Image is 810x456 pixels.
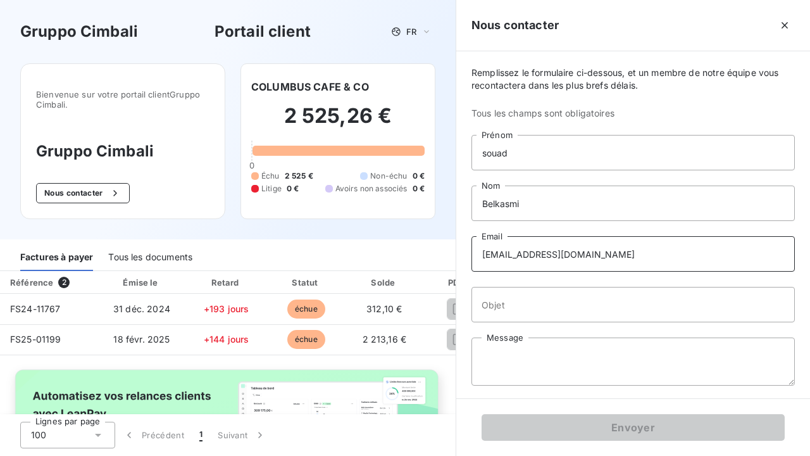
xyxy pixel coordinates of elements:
[10,303,61,314] span: FS24-11767
[210,422,274,448] button: Suivant
[113,303,170,314] span: 31 déc. 2024
[406,27,416,37] span: FR
[413,170,425,182] span: 0 €
[287,330,325,349] span: échue
[20,20,138,43] h3: Gruppo Cimbali
[471,107,795,120] span: Tous les champs sont obligatoires
[31,429,46,441] span: 100
[58,277,70,288] span: 2
[471,236,795,272] input: placeholder
[36,140,209,163] h3: Gruppo Cimbali
[261,170,280,182] span: Échu
[251,103,425,141] h2: 2 525,26 €
[36,183,130,203] button: Nous contacter
[100,276,183,289] div: Émise le
[482,414,785,441] button: Envoyer
[251,79,369,94] h6: COLUMBUS CAFE & CO
[471,135,795,170] input: placeholder
[108,244,192,271] div: Tous les documents
[471,287,795,322] input: placeholder
[204,334,249,345] span: +144 jours
[287,183,299,194] span: 0 €
[10,334,61,345] span: FS25-01199
[261,183,282,194] span: Litige
[287,300,325,319] span: échue
[192,422,210,448] button: 1
[113,334,170,345] span: 18 févr. 2025
[471,16,559,34] h5: Nous contacter
[363,334,407,345] span: 2 213,16 €
[269,276,343,289] div: Statut
[370,170,407,182] span: Non-échu
[249,160,254,170] span: 0
[413,183,425,194] span: 0 €
[199,429,202,441] span: 1
[471,186,795,221] input: placeholder
[115,422,192,448] button: Précédent
[36,89,209,110] span: Bienvenue sur votre portail client Gruppo Cimbali .
[189,276,265,289] div: Retard
[204,303,249,314] span: +193 jours
[471,66,795,92] span: Remplissez le formulaire ci-dessous, et un membre de notre équipe vous recontactera dans les plus...
[20,244,93,271] div: Factures à payer
[10,277,53,288] div: Référence
[215,20,311,43] h3: Portail client
[366,303,402,314] span: 312,10 €
[425,276,489,289] div: PDF
[348,276,420,289] div: Solde
[285,170,313,182] span: 2 525 €
[335,183,408,194] span: Avoirs non associés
